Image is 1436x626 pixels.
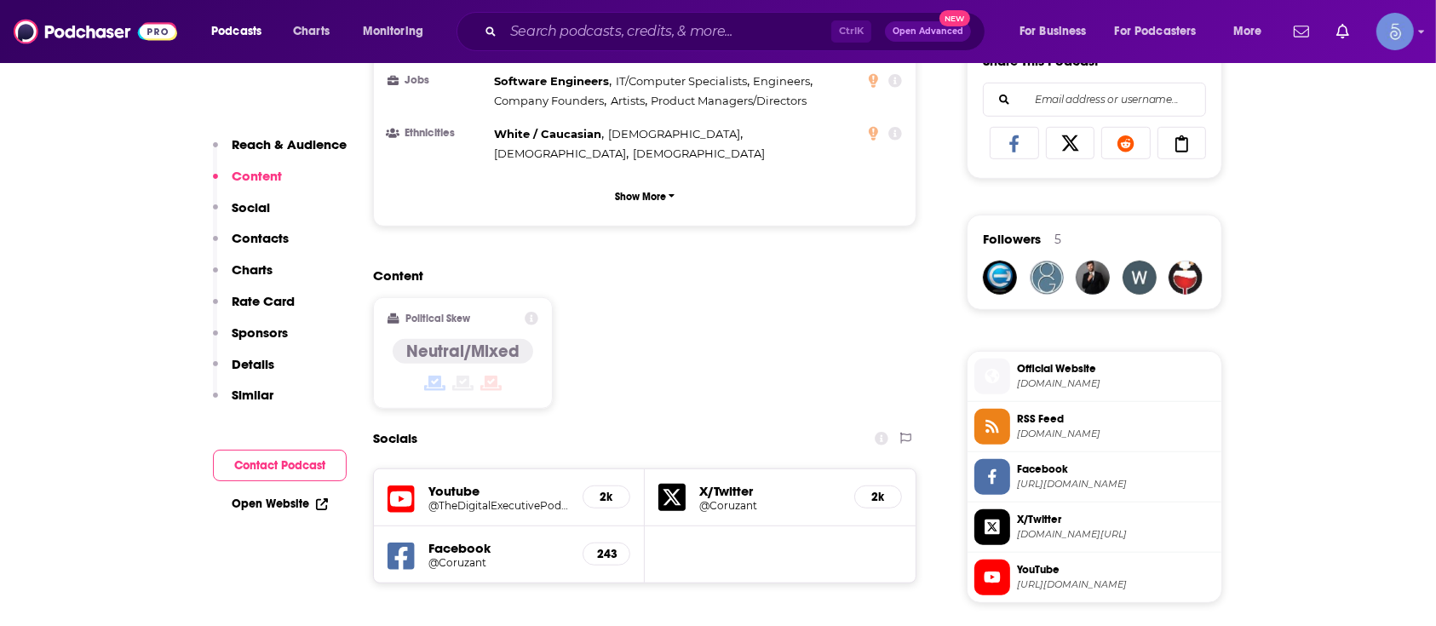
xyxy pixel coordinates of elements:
h5: 2k [597,490,616,504]
a: X/Twitter[DOMAIN_NAME][URL] [974,509,1215,545]
a: Copy Link [1157,127,1207,159]
span: [DEMOGRAPHIC_DATA] [494,146,626,160]
span: , [611,91,647,111]
img: coruzant [983,261,1017,295]
img: weedloversusa [1123,261,1157,295]
img: ogprteam [1030,261,1064,295]
img: JohirMia [1076,261,1110,295]
a: Facebook[URL][DOMAIN_NAME] [974,459,1215,495]
a: RSS Feed[DOMAIN_NAME] [974,409,1215,445]
button: Charts [213,261,273,293]
span: Monitoring [363,20,423,43]
p: Social [232,199,270,215]
span: twitter.com/Coruzant [1017,528,1215,541]
span: Charts [293,20,330,43]
img: Podchaser - Follow, Share and Rate Podcasts [14,15,177,48]
span: IT/Computer Specialists [616,74,747,88]
p: Rate Card [232,293,295,309]
button: Rate Card [213,293,295,324]
a: @Coruzant [699,499,841,512]
span: Official Website [1017,361,1215,376]
span: , [494,72,612,91]
button: Sponsors [213,324,288,356]
p: Details [232,356,274,372]
button: Similar [213,387,273,418]
a: Charts [282,18,340,45]
p: Contacts [232,230,289,246]
span: New [939,10,970,26]
button: Open AdvancedNew [885,21,971,42]
h2: Political Skew [406,313,471,324]
p: Similar [232,387,273,403]
span: Facebook [1017,462,1215,477]
input: Email address or username... [997,83,1192,116]
a: Share on X/Twitter [1046,127,1095,159]
button: Contacts [213,230,289,261]
span: , [608,124,743,144]
div: Search followers [983,83,1206,117]
button: open menu [351,18,445,45]
h5: @TheDigitalExecutivePodcast [428,499,569,512]
h2: Socials [373,422,417,455]
span: , [616,72,750,91]
span: Artists [611,94,645,107]
span: Company Founders [494,94,604,107]
button: open menu [1221,18,1284,45]
a: Open Website [232,497,328,511]
button: Show More [388,181,902,212]
span: , [494,144,629,164]
img: User Profile [1376,13,1414,50]
h3: Jobs [388,75,487,86]
span: [DEMOGRAPHIC_DATA] [633,146,765,160]
a: Show notifications dropdown [1287,17,1316,46]
h5: 243 [597,547,616,561]
p: Sponsors [232,324,288,341]
button: open menu [1104,18,1221,45]
button: Details [213,356,274,388]
p: Content [232,168,282,184]
input: Search podcasts, credits, & more... [503,18,831,45]
h3: Ethnicities [388,128,487,139]
h2: Content [373,267,903,284]
p: Charts [232,261,273,278]
h5: Facebook [428,540,569,556]
span: RSS Feed [1017,411,1215,427]
span: Ctrl K [831,20,871,43]
span: White / Caucasian [494,127,601,141]
span: feeds.simplecast.com [1017,428,1215,440]
span: https://www.youtube.com/@TheDigitalExecutivePodcast [1017,578,1215,591]
button: open menu [199,18,284,45]
span: For Podcasters [1115,20,1197,43]
span: For Business [1020,20,1087,43]
button: open menu [1008,18,1108,45]
p: Reach & Audience [232,136,347,152]
span: [DEMOGRAPHIC_DATA] [608,127,740,141]
p: Show More [615,191,666,203]
button: Show profile menu [1376,13,1414,50]
span: Logged in as Spiral5-G1 [1376,13,1414,50]
a: YouTube[URL][DOMAIN_NAME] [974,560,1215,595]
span: , [494,91,606,111]
span: art19.com [1017,377,1215,390]
span: Product Managers/Directors [652,94,807,107]
span: X/Twitter [1017,512,1215,527]
a: @Coruzant [428,556,569,569]
span: Engineers [754,74,811,88]
span: Software Engineers [494,74,609,88]
span: More [1233,20,1262,43]
span: , [754,72,813,91]
a: Share on Facebook [990,127,1039,159]
button: Content [213,168,282,199]
span: YouTube [1017,562,1215,577]
span: https://www.facebook.com/Coruzant [1017,478,1215,491]
span: , [494,124,604,144]
h5: Youtube [428,483,569,499]
span: Open Advanced [893,27,963,36]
